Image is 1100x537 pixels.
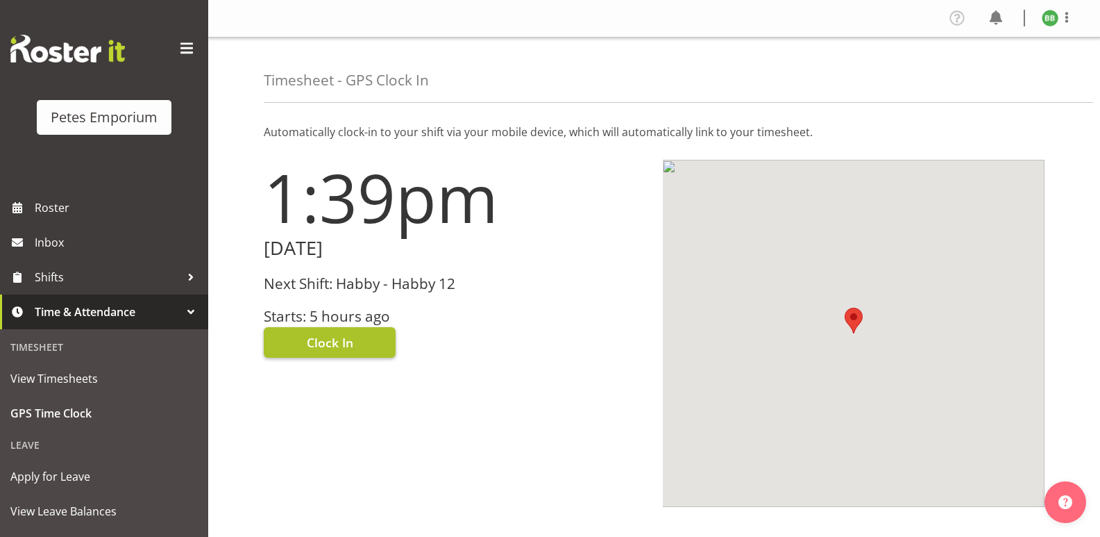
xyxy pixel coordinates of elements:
a: View Timesheets [3,361,205,396]
div: Leave [3,431,205,459]
h4: Timesheet - GPS Clock In [264,72,429,88]
span: View Timesheets [10,368,198,389]
h3: Next Shift: Habby - Habby 12 [264,276,646,292]
a: View Leave Balances [3,494,205,529]
p: Automatically clock-in to your shift via your mobile device, which will automatically link to you... [264,124,1044,140]
a: GPS Time Clock [3,396,205,431]
div: Petes Emporium [51,107,158,128]
h1: 1:39pm [264,160,646,235]
span: Time & Attendance [35,301,180,322]
span: GPS Time Clock [10,403,198,424]
span: Clock In [307,333,353,352]
h2: [DATE] [264,238,646,259]
img: beena-bist9974.jpg [1042,10,1058,26]
button: Clock In [264,327,396,358]
span: View Leave Balances [10,501,198,522]
span: Apply for Leave [10,466,198,487]
span: Roster [35,197,201,218]
div: Timesheet [3,333,205,361]
img: help-xxl-2.png [1058,495,1072,509]
img: Rosterit website logo [10,35,125,63]
a: Apply for Leave [3,459,205,494]
h3: Starts: 5 hours ago [264,308,646,324]
span: Shifts [35,267,180,288]
span: Inbox [35,232,201,253]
